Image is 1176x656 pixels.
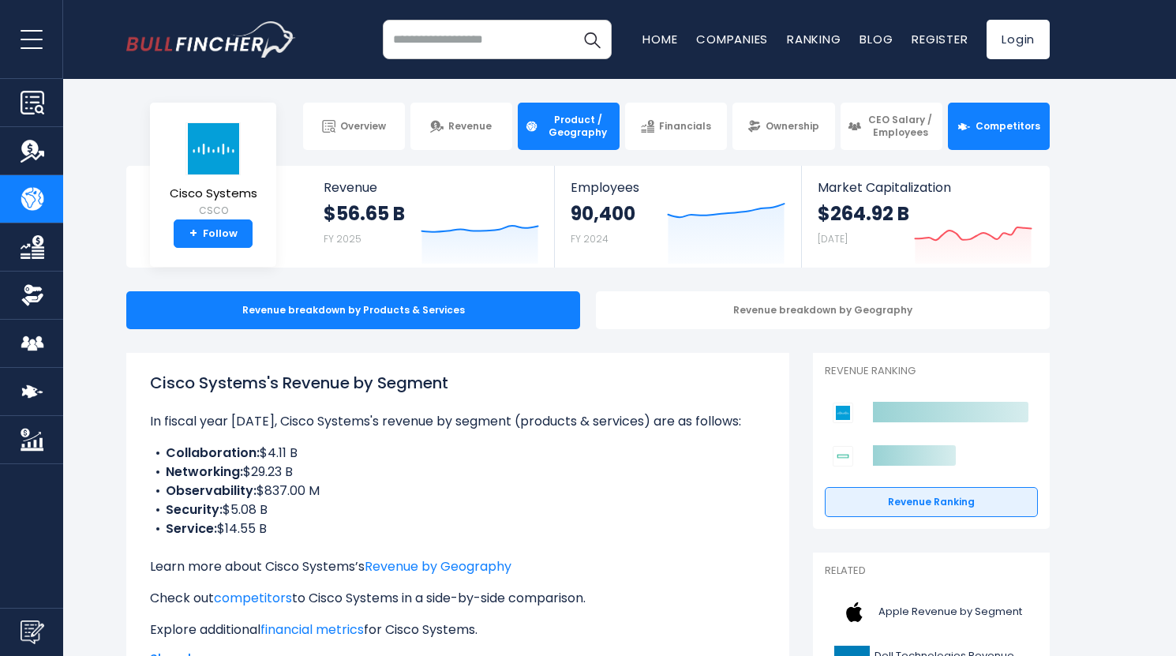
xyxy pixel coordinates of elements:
b: Service: [166,519,217,538]
small: CSCO [170,204,257,218]
strong: $56.65 B [324,201,405,226]
img: AAPL logo [834,594,874,630]
li: $4.11 B [150,444,766,463]
li: $14.55 B [150,519,766,538]
b: Observability: [166,482,257,500]
label: Font Size [6,96,54,109]
span: CEO Salary / Employees [866,114,935,138]
a: Home [642,31,677,47]
span: Competitors [976,120,1040,133]
a: CEO Salary / Employees [841,103,942,150]
p: Learn more about Cisco Systems’s [150,557,766,576]
strong: $264.92 B [818,201,909,226]
img: Hewlett Packard Enterprise Company competitors logo [833,446,853,467]
li: $29.23 B [150,463,766,482]
a: +Follow [174,219,253,248]
span: Revenue [448,120,492,133]
a: Revenue Ranking [825,487,1038,517]
span: Apple Revenue by Segment [878,605,1022,619]
a: Competitors [948,103,1050,150]
a: Product / Geography [518,103,620,150]
span: Ownership [766,120,819,133]
a: Financials [625,103,727,150]
li: $5.08 B [150,500,766,519]
strong: + [189,227,197,241]
a: Login [987,20,1050,59]
p: Explore additional for Cisco Systems. [150,620,766,639]
span: Revenue [324,180,539,195]
a: Companies [696,31,768,47]
span: 16 px [19,110,44,123]
small: FY 2024 [571,232,609,246]
div: Revenue breakdown by Products & Services [126,291,580,329]
button: Search [572,20,612,59]
p: Revenue Ranking [825,365,1038,378]
a: Back to Top [24,21,85,34]
a: Revenue [410,103,512,150]
a: Market Capitalization $264.92 B [DATE] [802,166,1048,268]
small: FY 2025 [324,232,361,246]
a: financial metrics [260,620,364,639]
h3: Style [6,50,230,67]
span: Overview [340,120,386,133]
span: Financials [659,120,711,133]
b: Collaboration: [166,444,260,462]
div: Outline [6,6,230,21]
img: Ownership [21,283,44,307]
small: [DATE] [818,232,848,246]
h1: Cisco Systems's Revenue by Segment [150,371,766,395]
span: Market Capitalization [818,180,1032,195]
a: Ranking [787,31,841,47]
li: $837.00 M [150,482,766,500]
a: Revenue by Geography [365,557,511,575]
img: bullfincher logo [126,21,296,58]
span: Product / Geography [543,114,612,138]
a: Register [912,31,968,47]
span: Cisco Systems [170,187,257,201]
a: competitors [214,589,292,607]
a: Ownership [732,103,834,150]
a: Revenue $56.65 B FY 2025 [308,166,555,268]
a: Blog [860,31,893,47]
a: Overview [303,103,405,150]
div: Revenue breakdown by Geography [596,291,1050,329]
p: Check out to Cisco Systems in a side-by-side comparison. [150,589,766,608]
span: Employees [571,180,785,195]
a: Cisco Systems CSCO [169,122,258,220]
b: Networking: [166,463,243,481]
a: Go to homepage [126,21,296,58]
p: In fiscal year [DATE], Cisco Systems's revenue by segment (products & services) are as follows: [150,412,766,431]
a: Apple Revenue by Segment [825,590,1038,634]
p: Related [825,564,1038,578]
strong: 90,400 [571,201,635,226]
b: Security: [166,500,223,519]
img: Cisco Systems competitors logo [833,403,853,423]
a: Employees 90,400 FY 2024 [555,166,800,268]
